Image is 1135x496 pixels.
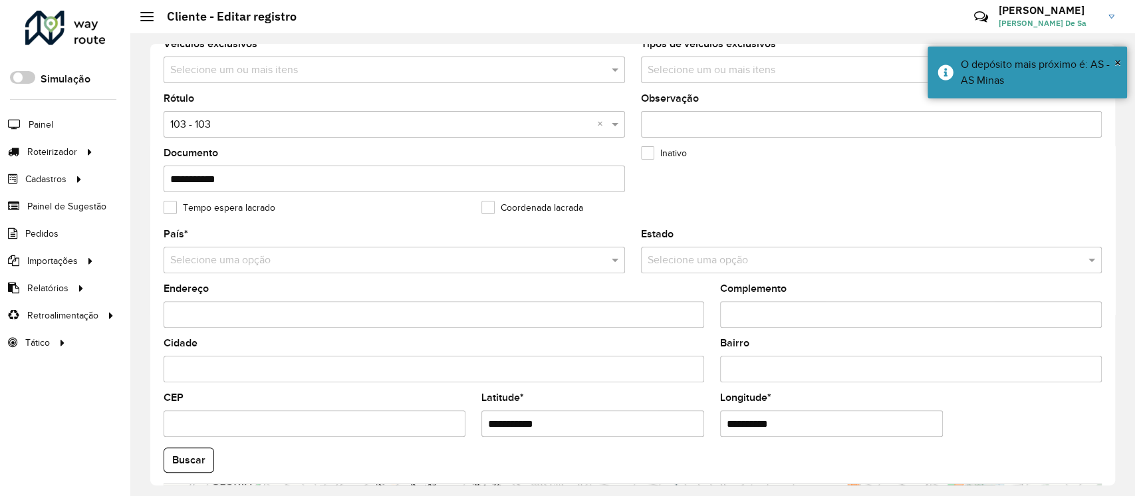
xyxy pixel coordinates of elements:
label: Inativo [641,146,687,160]
span: Clear all [597,116,608,132]
label: Tipos de veículos exclusivos [641,36,776,52]
label: Longitude [720,390,771,406]
span: Importações [27,254,78,268]
label: Endereço [164,281,209,297]
label: Tempo espera lacrado [164,201,275,215]
label: Bairro [720,335,749,351]
label: Veículos exclusivos [164,36,257,52]
span: Painel [29,118,53,132]
span: Cadastros [25,172,66,186]
label: Rótulo [164,90,194,106]
button: Close [1114,53,1121,72]
span: [PERSON_NAME] De Sa [999,17,1098,29]
label: Latitude [481,390,524,406]
label: Observação [641,90,699,106]
span: Pedidos [25,227,59,241]
label: País [164,226,188,242]
label: Estado [641,226,674,242]
span: Tático [25,336,50,350]
span: Retroalimentação [27,309,98,322]
button: Buscar [164,447,214,473]
h3: [PERSON_NAME] [999,4,1098,17]
a: Contato Rápido [967,3,995,31]
label: Complemento [720,281,787,297]
label: Coordenada lacrada [481,201,583,215]
span: Roteirizador [27,145,77,159]
label: Simulação [41,71,90,87]
label: Documento [164,145,218,161]
h2: Cliente - Editar registro [154,9,297,24]
label: CEP [164,390,184,406]
span: Painel de Sugestão [27,199,106,213]
span: Relatórios [27,281,68,295]
span: × [1114,55,1121,70]
label: Cidade [164,335,197,351]
div: O depósito mais próximo é: AS - AS Minas [961,57,1117,88]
